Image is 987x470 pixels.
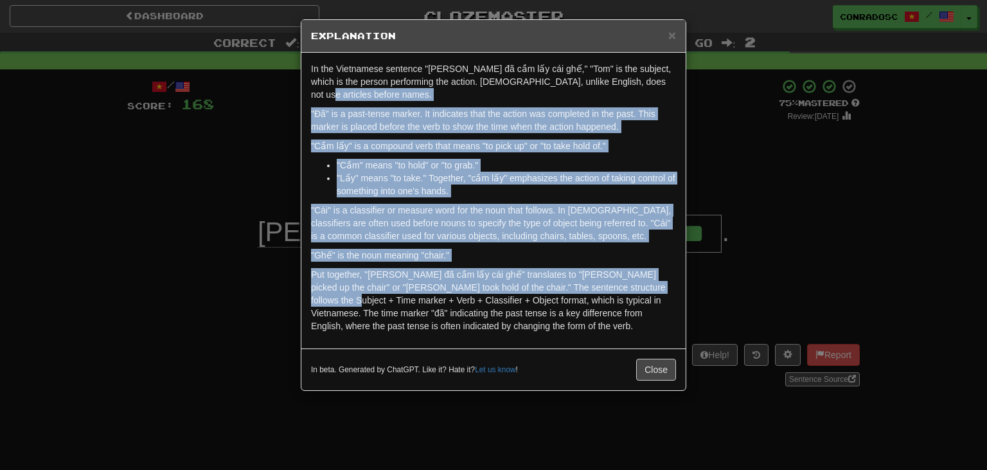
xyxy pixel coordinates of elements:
p: "Ghế" is the noun meaning "chair." [311,249,676,262]
li: "Cầm" means "to hold" or "to grab." [337,159,676,172]
h5: Explanation [311,30,676,42]
span: × [668,28,676,42]
p: "Cầm lấy" is a compound verb that means "to pick up" or "to take hold of." [311,140,676,152]
small: In beta. Generated by ChatGPT. Like it? Hate it? ! [311,365,518,375]
p: Put together, "[PERSON_NAME] đã cầm lấy cái ghế" translates to "[PERSON_NAME] picked up the chair... [311,268,676,332]
p: "Cái" is a classifier or measure word for the noun that follows. In [DEMOGRAPHIC_DATA], classifie... [311,204,676,242]
button: Close [636,359,676,381]
button: Close [668,28,676,42]
a: Let us know [475,365,515,374]
p: In the Vietnamese sentence "[PERSON_NAME] đã cầm lấy cái ghế," "Tom" is the subject, which is the... [311,62,676,101]
li: "Lấy" means "to take." Together, "cầm lấy" emphasizes the action of taking control of something i... [337,172,676,197]
p: "Đã" is a past-tense marker. It indicates that the action was completed in the past. This marker ... [311,107,676,133]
